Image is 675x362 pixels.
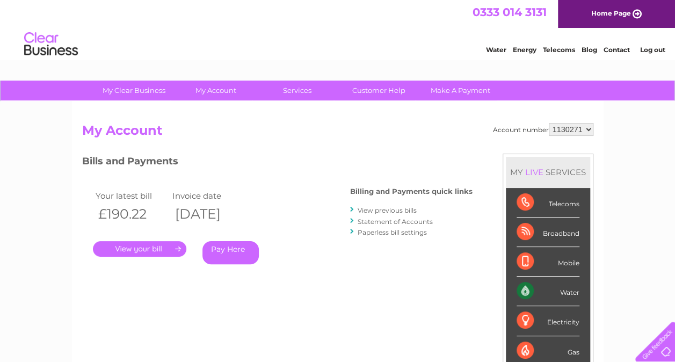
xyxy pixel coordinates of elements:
[543,46,575,54] a: Telecoms
[171,81,260,100] a: My Account
[517,247,579,277] div: Mobile
[350,187,473,196] h4: Billing and Payments quick links
[416,81,505,100] a: Make A Payment
[253,81,342,100] a: Services
[493,123,593,136] div: Account number
[84,6,592,52] div: Clear Business is a trading name of Verastar Limited (registered in [GEOGRAPHIC_DATA] No. 3667643...
[358,218,433,226] a: Statement of Accounts
[82,154,473,172] h3: Bills and Payments
[93,189,170,203] td: Your latest bill
[358,206,417,214] a: View previous bills
[517,188,579,218] div: Telecoms
[90,81,178,100] a: My Clear Business
[486,46,506,54] a: Water
[506,157,590,187] div: MY SERVICES
[82,123,593,143] h2: My Account
[93,241,186,257] a: .
[24,28,78,61] img: logo.png
[170,203,247,225] th: [DATE]
[513,46,536,54] a: Energy
[517,306,579,336] div: Electricity
[202,241,259,264] a: Pay Here
[604,46,630,54] a: Contact
[640,46,665,54] a: Log out
[335,81,423,100] a: Customer Help
[170,189,247,203] td: Invoice date
[517,218,579,247] div: Broadband
[473,5,547,19] a: 0333 014 3131
[517,277,579,306] div: Water
[93,203,170,225] th: £190.22
[523,167,546,177] div: LIVE
[582,46,597,54] a: Blog
[358,228,427,236] a: Paperless bill settings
